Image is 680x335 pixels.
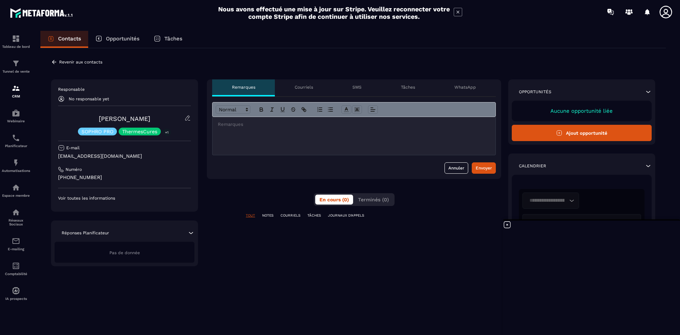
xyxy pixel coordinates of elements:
[12,34,20,43] img: formation
[295,84,313,90] p: Courriels
[2,218,30,226] p: Réseaux Sociaux
[519,163,546,169] p: Calendrier
[2,169,30,173] p: Automatisations
[109,250,140,255] span: Pas de donnée
[2,231,30,256] a: emailemailE-mailing
[2,128,30,153] a: schedulerschedulerPlanificateur
[519,108,645,114] p: Aucune opportunité liée
[358,197,389,202] span: Terminés (0)
[401,84,415,90] p: Tâches
[472,162,496,174] button: Envoyer
[12,208,20,217] img: social-network
[328,213,364,218] p: JOURNAUX D'APPELS
[164,35,182,42] p: Tâches
[59,60,102,65] p: Revenir aux contacts
[2,256,30,281] a: accountantaccountantComptabilité
[12,158,20,167] img: automations
[2,29,30,54] a: formationformationTableau de bord
[2,79,30,104] a: formationformationCRM
[2,54,30,79] a: formationformationTunnel de vente
[519,89,551,95] p: Opportunités
[218,5,450,20] h2: Nous avons effectué une mise à jour sur Stripe. Veuillez reconnecter votre compte Stripe afin de ...
[444,162,468,174] button: Annuler
[69,96,109,101] p: No responsable yet
[2,247,30,251] p: E-mailing
[99,115,150,122] a: [PERSON_NAME]
[58,195,191,201] p: Voir toutes les informations
[2,194,30,197] p: Espace membre
[280,213,300,218] p: COURRIELS
[58,35,81,42] p: Contacts
[12,84,20,93] img: formation
[354,195,393,205] button: Terminés (0)
[81,129,113,134] p: SOPHRO PRO
[315,195,353,205] button: En cours (0)
[2,272,30,276] p: Comptabilité
[66,167,82,172] p: Numéro
[12,59,20,68] img: formation
[147,31,189,48] a: Tâches
[122,129,157,134] p: ThermesCures
[58,86,191,92] p: Responsable
[246,213,255,218] p: TOUT
[12,286,20,295] img: automations
[40,31,88,48] a: Contacts
[62,230,109,236] p: Réponses Planificateur
[476,164,492,172] div: Envoyer
[66,145,80,151] p: E-mail
[12,183,20,192] img: automations
[2,203,30,231] a: social-networksocial-networkRéseaux Sociaux
[319,197,349,202] span: En cours (0)
[12,262,20,270] img: accountant
[12,134,20,142] img: scheduler
[454,84,476,90] p: WhatsApp
[262,213,273,218] p: NOTES
[58,153,191,160] p: [EMAIL_ADDRESS][DOMAIN_NAME]
[307,213,321,218] p: TÂCHES
[2,45,30,49] p: Tableau de bord
[2,69,30,73] p: Tunnel de vente
[2,94,30,98] p: CRM
[2,119,30,123] p: Webinaire
[106,35,140,42] p: Opportunités
[232,84,255,90] p: Remarques
[58,174,191,181] p: [PHONE_NUMBER]
[10,6,74,19] img: logo
[2,297,30,301] p: IA prospects
[12,237,20,245] img: email
[2,144,30,148] p: Planificateur
[163,129,171,136] p: +1
[2,104,30,128] a: automationsautomationsWebinaire
[512,125,652,141] button: Ajout opportunité
[12,109,20,117] img: automations
[88,31,147,48] a: Opportunités
[2,178,30,203] a: automationsautomationsEspace membre
[2,153,30,178] a: automationsautomationsAutomatisations
[352,84,362,90] p: SMS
